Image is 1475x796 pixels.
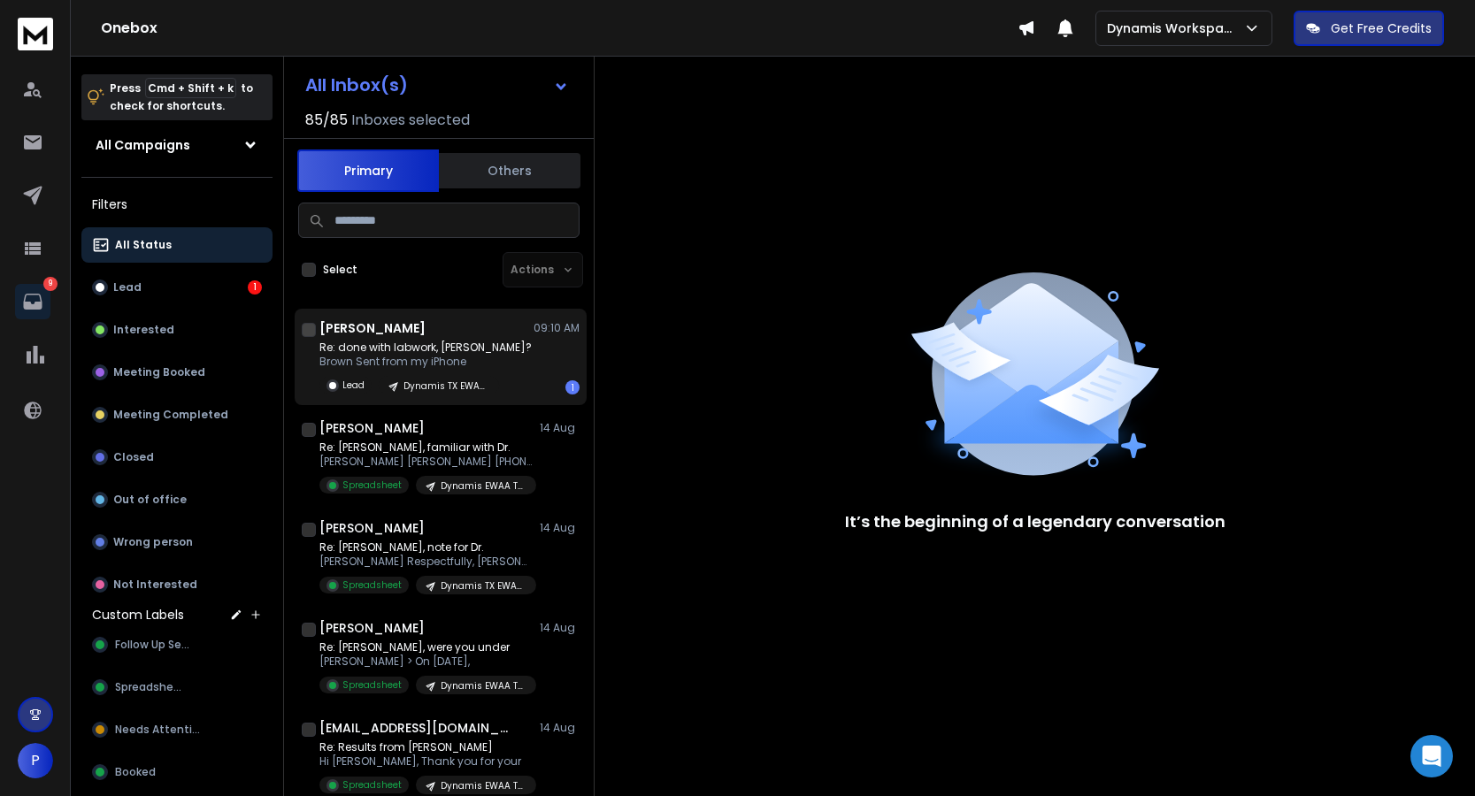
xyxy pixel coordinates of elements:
[81,270,273,305] button: Lead1
[342,478,402,492] p: Spreadsheet
[845,509,1225,534] p: It’s the beginning of a legendary conversation
[540,521,580,535] p: 14 Aug
[113,408,228,422] p: Meeting Completed
[81,670,273,705] button: Spreadsheet
[81,397,273,432] button: Meeting Completed
[115,680,186,694] span: Spreadsheet
[319,341,532,355] p: Re: done with labwork, [PERSON_NAME]?
[81,524,273,560] button: Wrong person
[305,110,348,131] span: 85 / 85
[319,654,532,669] p: [PERSON_NAME] > On [DATE],
[319,555,532,569] p: [PERSON_NAME] Respectfully, [PERSON_NAME] ________________________________
[115,723,205,737] span: Needs Attention
[96,136,190,154] h1: All Campaigns
[18,743,53,778] button: P
[342,578,402,592] p: Spreadsheet
[81,192,273,217] h3: Filters
[1294,11,1444,46] button: Get Free Credits
[115,638,193,652] span: Follow Up Sent
[113,280,142,295] p: Lead
[101,18,1018,39] h1: Onebox
[81,227,273,263] button: All Status
[81,627,273,662] button: Follow Up Sent
[319,355,532,369] p: Brown Sent from my iPhone
[342,379,365,392] p: Lead
[113,365,205,379] p: Meeting Booked
[319,419,425,437] h1: [PERSON_NAME]
[441,479,526,493] p: Dynamis EWAA TX OUTLOOK + OTHERs ESPS
[81,482,273,517] button: Out of office
[439,151,580,190] button: Others
[145,78,236,98] span: Cmd + Shift + k
[113,323,174,337] p: Interested
[15,284,50,319] a: 9
[81,440,273,475] button: Closed
[1410,735,1453,777] div: Open Intercom Messenger
[113,493,187,507] p: Out of office
[319,640,532,654] p: Re: [PERSON_NAME], were you under
[81,567,273,602] button: Not Interested
[43,277,58,291] p: 9
[297,149,439,192] button: Primary
[18,18,53,50] img: logo
[565,380,580,394] div: 1
[540,721,580,735] p: 14 Aug
[305,76,408,94] h1: All Inbox(s)
[110,80,253,115] p: Press to check for shortcuts.
[291,67,583,103] button: All Inbox(s)
[319,440,532,455] p: Re: [PERSON_NAME], familiar with Dr.
[319,619,425,637] h1: [PERSON_NAME]
[115,765,156,779] span: Booked
[441,779,526,792] p: Dynamis EWAA TX OUTLOOK + OTHERs ESPS
[113,578,197,592] p: Not Interested
[248,280,262,295] div: 1
[81,712,273,747] button: Needs Attention
[81,312,273,348] button: Interested
[1331,19,1432,37] p: Get Free Credits
[81,127,273,163] button: All Campaigns
[81,754,273,790] button: Booked
[113,535,193,549] p: Wrong person
[540,421,580,435] p: 14 Aug
[534,321,580,335] p: 09:10 AM
[323,263,357,277] label: Select
[319,719,514,737] h1: [EMAIL_ADDRESS][DOMAIN_NAME]
[92,606,184,624] h3: Custom Labels
[540,621,580,635] p: 14 Aug
[441,679,526,693] p: Dynamis EWAA TX OUTLOOK + OTHERs ESPS
[319,455,532,469] p: [PERSON_NAME] [PERSON_NAME] [PHONE_NUMBER] Sent
[81,355,273,390] button: Meeting Booked
[319,319,426,337] h1: [PERSON_NAME]
[319,754,532,769] p: Hi [PERSON_NAME], Thank you for your
[319,540,532,555] p: Re: [PERSON_NAME], note for Dr.
[115,238,172,252] p: All Status
[342,678,402,692] p: Spreadsheet
[319,740,532,754] p: Re: Results from [PERSON_NAME]
[319,519,425,537] h1: [PERSON_NAME]
[351,110,470,131] h3: Inboxes selected
[113,450,154,464] p: Closed
[342,778,402,792] p: Spreadsheet
[441,579,526,593] p: Dynamis TX EWAA Google Only - Newly Warmed
[403,379,488,393] p: Dynamis TX EWAA Google Only - Newly Warmed
[1107,19,1243,37] p: Dynamis Workspace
